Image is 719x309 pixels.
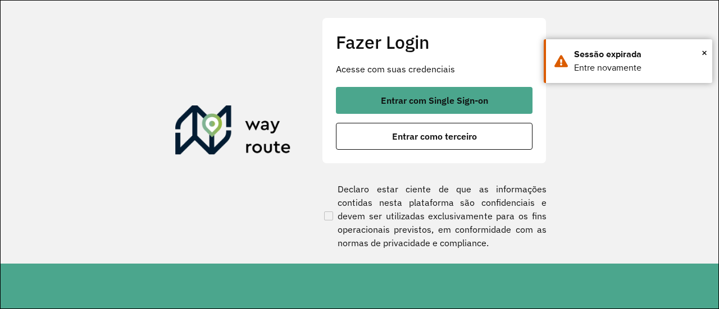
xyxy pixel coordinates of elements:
button: button [336,87,533,114]
h2: Fazer Login [336,31,533,53]
label: Declaro estar ciente de que as informações contidas nesta plataforma são confidenciais e devem se... [322,182,547,250]
div: Sessão expirada [574,48,704,61]
button: Close [702,44,707,61]
span: Entrar como terceiro [392,132,477,141]
p: Acesse com suas credenciais [336,62,533,76]
div: Entre novamente [574,61,704,75]
span: × [702,44,707,61]
img: Roteirizador AmbevTech [175,105,291,159]
button: button [336,123,533,150]
span: Entrar com Single Sign-on [381,96,488,105]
